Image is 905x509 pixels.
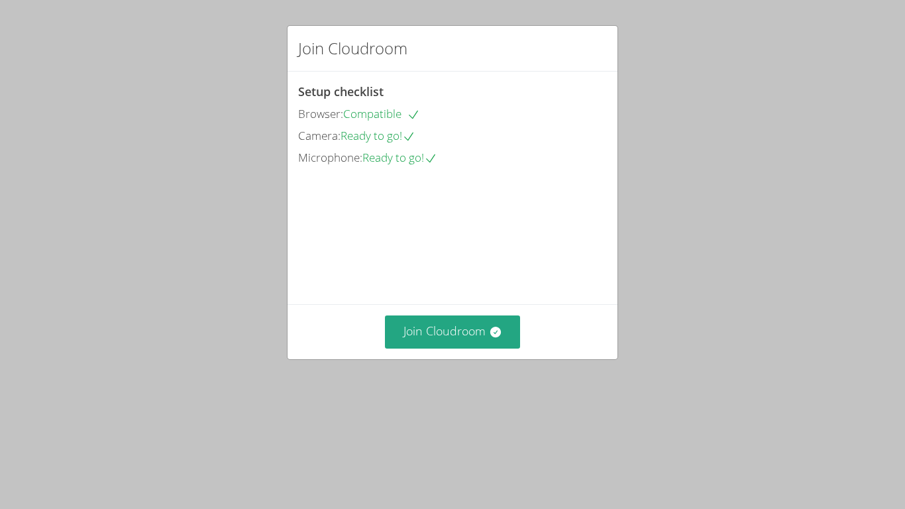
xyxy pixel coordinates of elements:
span: Browser: [298,106,343,121]
span: Ready to go! [362,150,437,165]
span: Setup checklist [298,84,384,99]
span: Compatible [343,106,420,121]
span: Camera: [298,128,341,143]
span: Ready to go! [341,128,415,143]
button: Join Cloudroom [385,315,521,348]
span: Microphone: [298,150,362,165]
h2: Join Cloudroom [298,36,407,60]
